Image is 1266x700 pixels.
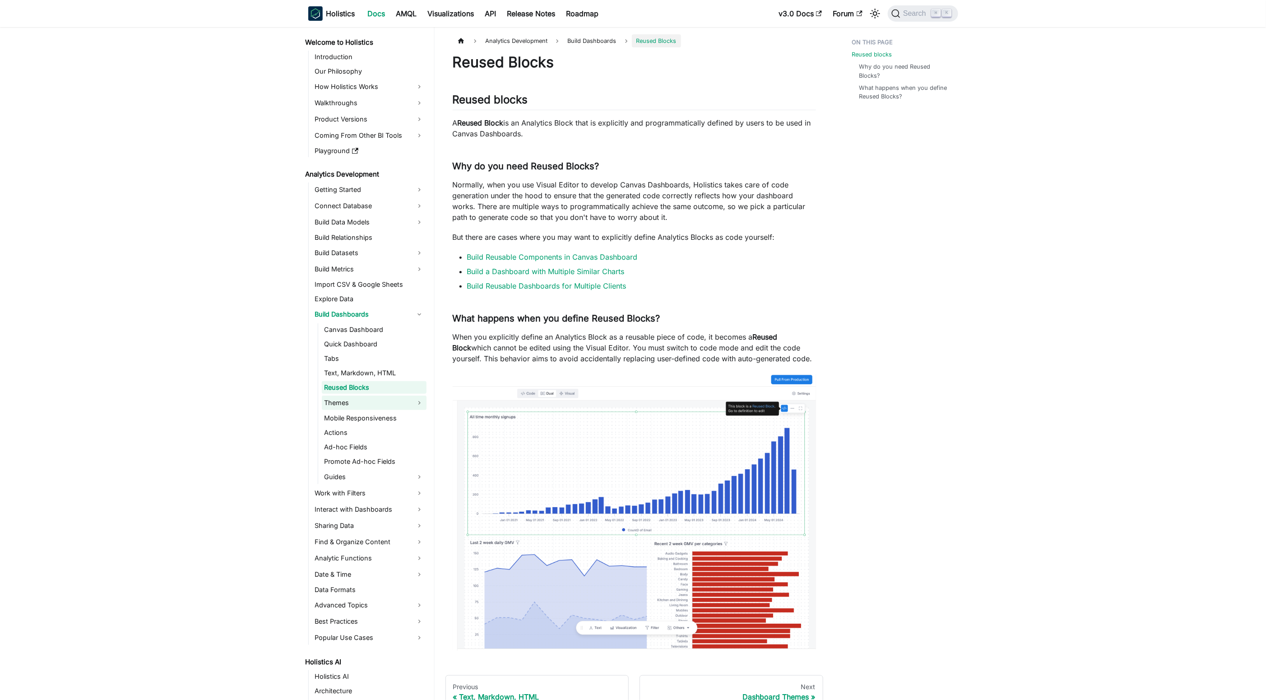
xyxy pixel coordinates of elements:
a: Build a Dashboard with Multiple Similar Charts [467,267,625,276]
h2: Reused blocks [453,93,816,110]
a: Our Philosophy [312,65,427,78]
a: Build Dashboards [312,307,427,322]
a: Themes [322,396,427,410]
a: Holistics AI [312,670,427,683]
h3: What happens when you define Reused Blocks? [453,313,816,324]
nav: Docs sidebar [299,27,435,700]
p: But there are cases where you may want to explicitly define Analytics Blocks as code yourself: [453,232,816,243]
span: Analytics Development [481,34,552,47]
span: Reused Blocks [632,34,681,47]
a: Playground [312,145,427,157]
a: v3.0 Docs [774,6,828,21]
a: Walkthroughs [312,96,427,110]
span: Build Dashboards [563,34,621,47]
span: Search [900,9,932,18]
a: Build Data Models [312,215,427,229]
img: Holistics [308,6,323,21]
a: Release Notes [502,6,561,21]
a: Work with Filters [312,486,427,500]
a: Docs [362,6,391,21]
a: Import CSV & Google Sheets [312,278,427,291]
a: Quick Dashboard [322,338,427,350]
a: Build Reusable Dashboards for Multiple Clients [467,281,626,290]
a: Popular Use Cases [312,630,427,645]
p: When you explicitly define an Analytics Block as a reusable piece of code, it becomes a which can... [453,331,816,364]
a: Best Practices [312,614,427,629]
a: Interact with Dashboards [312,502,427,517]
img: aml-reused-block-cannot-be-edited-in-visual-editor [453,373,816,650]
kbd: K [942,9,951,17]
a: Analytics Development [303,168,427,181]
a: Analytic Functions [312,551,427,565]
h3: Why do you need Reused Blocks? [453,161,816,172]
a: Find & Organize Content [312,535,427,549]
a: Build Relationships [312,231,427,244]
a: Build Metrics [312,262,427,276]
a: Reused blocks [852,50,892,59]
a: Guides [322,470,427,484]
nav: Breadcrumbs [453,34,816,47]
a: API [480,6,502,21]
a: Build Datasets [312,246,427,260]
a: Build Reusable Components in Canvas Dashboard [467,252,638,261]
a: What happens when you define Reused Blocks? [859,84,949,101]
a: Actions [322,426,427,439]
a: Mobile Responsiveness [322,412,427,425]
a: Data Formats [312,583,427,596]
a: HolisticsHolistics [308,6,355,21]
a: Connect Database [312,199,427,213]
h1: Reused Blocks [453,53,816,71]
a: Coming From Other BI Tools [312,128,427,143]
a: Visualizations [422,6,480,21]
a: AMQL [391,6,422,21]
a: Reused Blocks [322,381,427,394]
a: Sharing Data [312,518,427,533]
a: Explore Data [312,293,427,305]
a: Roadmap [561,6,604,21]
a: Welcome to Holistics [303,36,427,49]
div: Next [647,683,816,691]
button: Switch between dark and light mode (currently light mode) [868,6,882,21]
strong: Reused Block [458,118,504,127]
a: Ad-hoc Fields [322,441,427,453]
a: Advanced Topics [312,598,427,612]
a: Date & Time [312,567,427,582]
a: Getting Started [312,182,427,197]
a: Canvas Dashboard [322,323,427,336]
a: Tabs [322,352,427,365]
a: Home page [453,34,470,47]
a: Product Versions [312,112,427,126]
a: Holistics AI [303,656,427,668]
a: Promote Ad-hoc Fields [322,455,427,468]
div: Previous [453,683,621,691]
a: Text, Markdown, HTML [322,367,427,379]
a: Introduction [312,51,427,63]
a: Forum [828,6,868,21]
b: Holistics [326,8,355,19]
kbd: ⌘ [932,9,941,17]
p: A is an Analytics Block that is explicitly and programmatically defined by users to be used in Ca... [453,117,816,139]
a: Architecture [312,685,427,697]
button: Search (Command+K) [888,5,958,22]
p: Normally, when you use Visual Editor to develop Canvas Dashboards, Holistics takes care of code g... [453,179,816,223]
a: How Holistics Works [312,79,427,94]
a: Why do you need Reused Blocks? [859,62,949,79]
